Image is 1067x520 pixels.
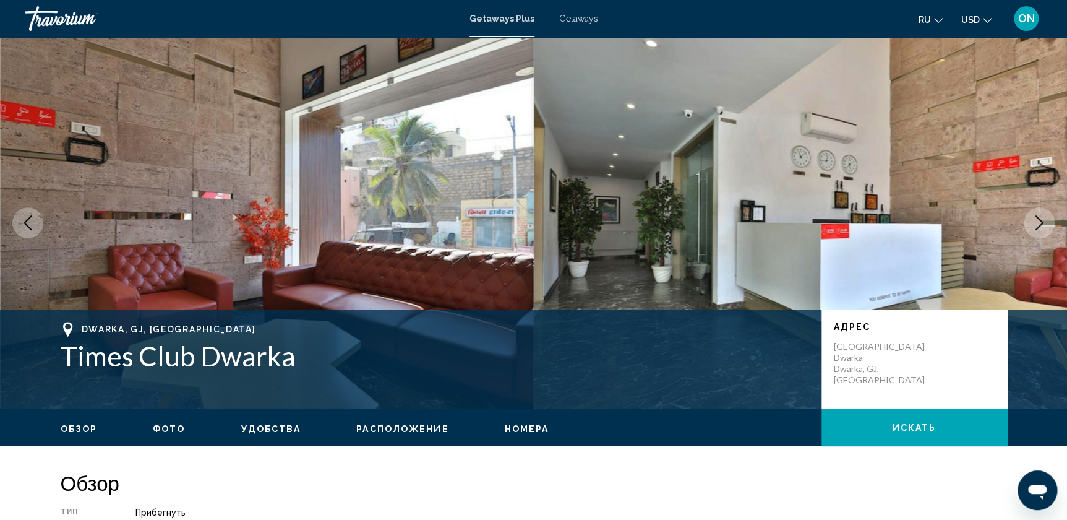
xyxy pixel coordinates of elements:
[153,423,185,435] button: Фото
[919,11,943,28] button: Change language
[834,341,933,386] p: [GEOGRAPHIC_DATA] Dwarka Dwarka, GJ, [GEOGRAPHIC_DATA]
[356,423,448,435] button: Расположение
[834,322,995,332] p: Адрес
[1024,207,1055,238] button: Next image
[61,423,98,435] button: Обзор
[25,6,457,31] a: Travorium
[153,424,185,434] span: Фото
[504,423,549,435] button: Номера
[919,15,931,25] span: ru
[61,508,105,518] div: Тип
[356,424,448,434] span: Расположение
[61,340,809,372] h1: Times Club Dwarka
[821,409,1007,446] button: искать
[504,424,549,434] span: Номера
[1018,470,1057,510] iframe: Schaltfläche zum Öffnen des Messaging-Fensters
[892,423,936,433] span: искать
[61,470,1007,495] h2: Обзор
[469,14,534,24] a: Getaways Plus
[82,324,256,334] span: Dwarka, GJ, [GEOGRAPHIC_DATA]
[961,11,992,28] button: Change currency
[241,424,301,434] span: Удобства
[241,423,301,435] button: Удобства
[1010,6,1042,32] button: User Menu
[12,207,43,238] button: Previous image
[961,15,980,25] span: USD
[61,424,98,434] span: Обзор
[1018,12,1035,25] span: ON
[135,508,1006,518] div: Прибегнуть
[559,14,598,24] a: Getaways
